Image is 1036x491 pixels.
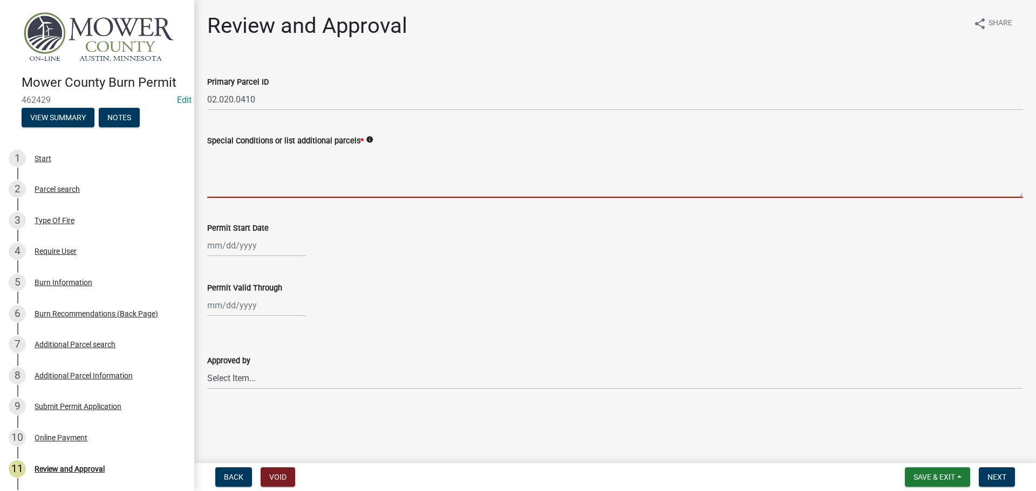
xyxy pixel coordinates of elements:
label: Primary Parcel ID [207,79,269,86]
wm-modal-confirm: Edit Application Number [177,95,192,105]
div: Online Payment [35,434,87,441]
div: 10 [9,429,26,446]
div: 8 [9,367,26,384]
img: Mower County, Minnesota [22,11,177,64]
div: 9 [9,398,26,415]
label: Permit Start Date [207,225,269,232]
div: Additional Parcel Information [35,372,133,379]
span: Back [224,473,243,481]
i: share [973,17,986,30]
div: Submit Permit Application [35,403,121,410]
label: Special Conditions or list additional parcels [207,137,364,145]
h4: Mower County Burn Permit [22,75,186,91]
i: info [366,136,373,143]
div: Burn Recommendations (Back Page) [35,310,158,317]
label: Permit Valid Through [207,285,282,292]
label: Approved by [207,357,250,365]
div: Type Of Fire [35,217,74,224]
button: shareShare [965,13,1021,34]
div: Parcel search [35,185,80,193]
div: 4 [9,243,26,260]
span: Share [989,17,1012,30]
button: Next [979,467,1015,487]
span: Save & Exit [914,473,955,481]
button: Notes [99,108,140,127]
span: Next [987,473,1006,481]
span: 462429 [22,95,173,105]
div: 2 [9,181,26,198]
input: mm/dd/yyyy [207,294,306,316]
div: 5 [9,274,26,291]
h1: Review and Approval [207,13,407,39]
div: Additional Parcel search [35,341,115,348]
button: View Summary [22,108,94,127]
div: Start [35,155,51,162]
div: 11 [9,460,26,478]
div: Review and Approval [35,465,105,473]
button: Void [261,467,295,487]
div: Burn Information [35,279,92,286]
input: mm/dd/yyyy [207,234,306,257]
div: 3 [9,212,26,229]
div: 7 [9,336,26,353]
div: Require User [35,247,77,255]
div: 1 [9,150,26,167]
wm-modal-confirm: Notes [99,114,140,122]
button: Save & Exit [905,467,970,487]
wm-modal-confirm: Summary [22,114,94,122]
a: Edit [177,95,192,105]
button: Back [215,467,252,487]
div: 6 [9,305,26,322]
